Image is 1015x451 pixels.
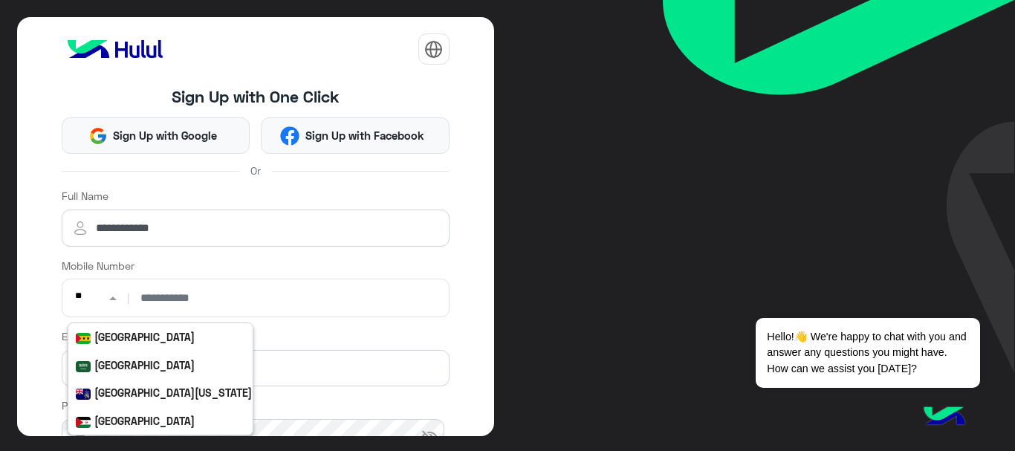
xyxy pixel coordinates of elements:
img: Saudi Arabia [76,361,91,372]
span: visibility_off [421,429,438,447]
b: [GEOGRAPHIC_DATA] [94,415,195,427]
label: Password [62,398,110,413]
span: Or [250,163,261,178]
label: Email [62,328,87,344]
button: Sign Up with Facebook [261,117,450,154]
b: [GEOGRAPHIC_DATA] [94,331,195,343]
img: user [62,219,99,237]
img: Sao Tome and Principe [76,333,91,344]
img: hulul-logo.png [918,392,970,444]
span: Sign Up with Google [108,127,223,144]
span: Hello!👋 We're happy to chat with you and answer any questions you might have. How can we assist y... [756,318,979,388]
img: South Georgia and the South Sandwich Islands [76,389,91,400]
button: Sign Up with Google [62,117,250,154]
b: [GEOGRAPHIC_DATA][US_STATE] and the [GEOGRAPHIC_DATA] [94,386,396,399]
ng-dropdown-panel: Options list [68,322,253,435]
img: lock [62,430,99,445]
label: Full Name [62,188,108,204]
label: Mobile Number [62,258,134,273]
img: email [62,361,99,376]
img: logo [62,34,169,64]
span: | [124,290,132,305]
img: Western Sahara [76,417,91,428]
h4: Sign Up with One Click [62,87,450,106]
img: Google [88,126,108,146]
b: [GEOGRAPHIC_DATA] [94,359,195,371]
img: tab [424,40,443,59]
span: Sign Up with Facebook [299,127,429,144]
img: Facebook [280,126,299,146]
